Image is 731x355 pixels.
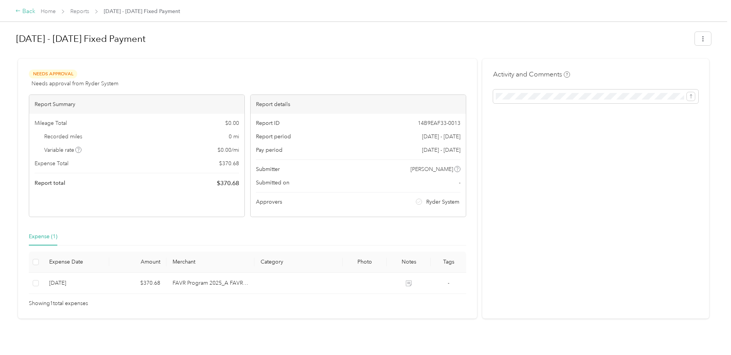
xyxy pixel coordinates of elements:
th: Category [254,252,342,273]
span: Ryder System [426,198,459,206]
span: $ 370.68 [217,179,239,188]
span: Submitter [256,165,280,173]
span: 14B9EAF33-0013 [418,119,460,127]
span: Report total [35,179,65,187]
span: [DATE] - [DATE] Fixed Payment [104,7,180,15]
td: 10-1-2025 [43,273,109,294]
th: Merchant [166,252,254,273]
th: Expense Date [43,252,109,273]
a: Reports [70,8,89,15]
span: Needs approval from Ryder System [32,80,118,88]
span: Recorded miles [44,133,82,141]
span: 0 mi [229,133,239,141]
span: Expense Total [35,159,68,168]
span: $ 0.00 / mi [218,146,239,154]
div: Back [15,7,35,16]
th: Photo [343,252,387,273]
span: [DATE] - [DATE] [422,133,460,141]
h1: Sep 1 - 30, 2025 Fixed Payment [16,30,689,48]
span: [DATE] - [DATE] [422,146,460,154]
td: $370.68 [109,273,166,294]
span: Report period [256,133,291,141]
span: Submitted on [256,179,289,187]
span: [PERSON_NAME] [410,165,453,173]
th: Amount [109,252,166,273]
div: Expense (1) [29,232,57,241]
span: Mileage Total [35,119,67,127]
span: Showing 1 total expenses [29,299,88,308]
div: Report details [251,95,466,114]
div: Report Summary [29,95,244,114]
span: $ 370.68 [219,159,239,168]
span: Pay period [256,146,282,154]
th: Notes [387,252,431,273]
div: Tags [437,259,460,265]
a: Home [41,8,56,15]
span: Variable rate [44,146,82,154]
span: - [448,280,449,286]
td: - [431,273,466,294]
iframe: Everlance-gr Chat Button Frame [688,312,731,355]
th: Tags [431,252,466,273]
span: Report ID [256,119,280,127]
h4: Activity and Comments [493,70,570,79]
span: Approvers [256,198,282,206]
span: Needs Approval [29,70,77,78]
span: $ 0.00 [225,119,239,127]
td: FAVR Program 2025_A FAVR program [166,273,254,294]
span: - [459,179,460,187]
